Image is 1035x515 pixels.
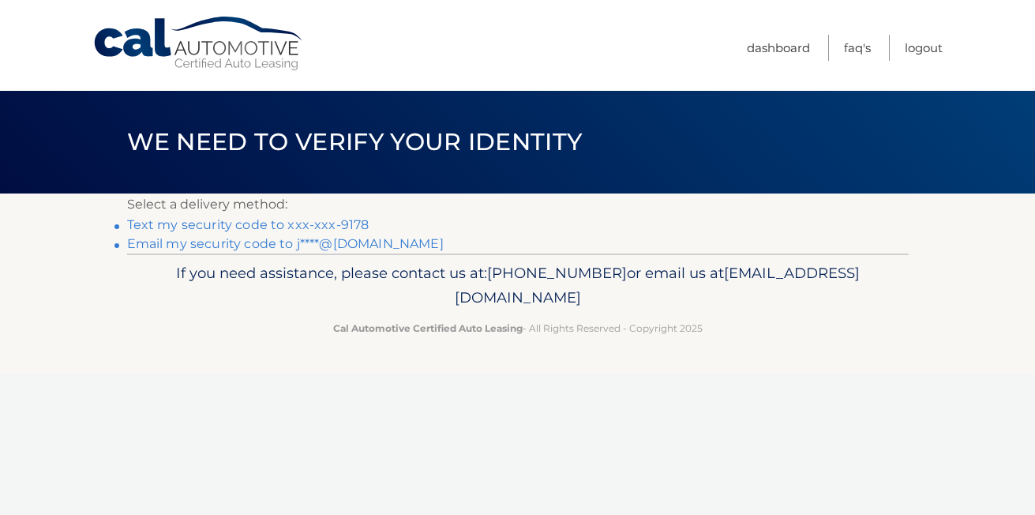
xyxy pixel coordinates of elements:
a: Text my security code to xxx-xxx-9178 [127,217,369,232]
a: Email my security code to j****@[DOMAIN_NAME] [127,236,444,251]
span: [PHONE_NUMBER] [487,264,627,282]
span: We need to verify your identity [127,127,583,156]
p: Select a delivery method: [127,194,909,216]
a: Logout [905,35,943,61]
p: - All Rights Reserved - Copyright 2025 [137,320,898,336]
a: Cal Automotive [92,16,306,72]
a: Dashboard [747,35,810,61]
a: FAQ's [844,35,871,61]
strong: Cal Automotive Certified Auto Leasing [333,322,523,334]
p: If you need assistance, please contact us at: or email us at [137,261,898,311]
